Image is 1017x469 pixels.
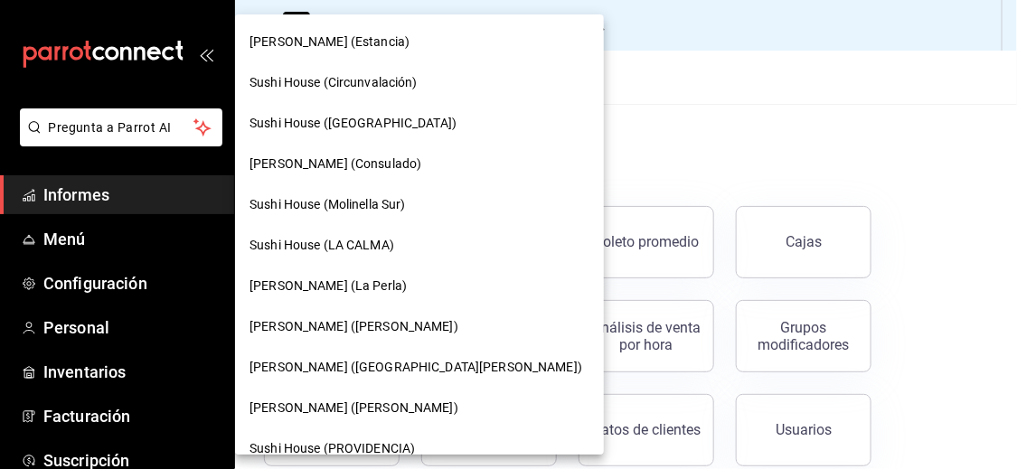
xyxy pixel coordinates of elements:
font: Sushi House (Molinella Sur) [250,197,406,211]
div: [PERSON_NAME] (Consulado) [235,144,604,184]
font: Sushi House (Circunvalación) [250,75,418,89]
div: [PERSON_NAME] (Estancia) [235,22,604,62]
font: [PERSON_NAME] ([PERSON_NAME]) [250,400,458,415]
font: [PERSON_NAME] (Consulado) [250,156,421,171]
div: [PERSON_NAME] ([GEOGRAPHIC_DATA][PERSON_NAME]) [235,347,604,388]
font: [PERSON_NAME] ([PERSON_NAME]) [250,319,458,333]
font: [PERSON_NAME] (La Perla) [250,278,407,293]
font: Sushi House ([GEOGRAPHIC_DATA]) [250,116,457,130]
div: Sushi House (PROVIDENCIA) [235,428,604,469]
div: Sushi House ([GEOGRAPHIC_DATA]) [235,103,604,144]
font: [PERSON_NAME] (Estancia) [250,34,410,49]
div: [PERSON_NAME] ([PERSON_NAME]) [235,388,604,428]
div: [PERSON_NAME] (La Perla) [235,266,604,306]
div: Sushi House (LA CALMA) [235,225,604,266]
div: Sushi House (Circunvalación) [235,62,604,103]
div: Sushi House (Molinella Sur) [235,184,604,225]
font: [PERSON_NAME] ([GEOGRAPHIC_DATA][PERSON_NAME]) [250,360,582,374]
div: [PERSON_NAME] ([PERSON_NAME]) [235,306,604,347]
font: Sushi House (LA CALMA) [250,238,394,252]
font: Sushi House (PROVIDENCIA) [250,441,415,455]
